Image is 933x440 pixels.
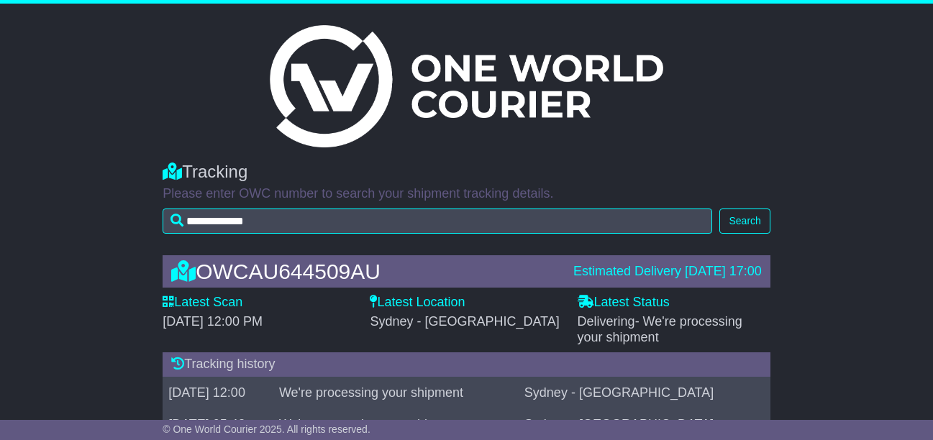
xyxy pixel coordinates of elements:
[164,260,566,283] div: OWCAU644509AU
[270,25,663,147] img: Light
[163,162,770,183] div: Tracking
[573,264,762,280] div: Estimated Delivery [DATE] 17:00
[273,408,519,440] td: We're processing your shipment
[163,377,273,408] td: [DATE] 12:00
[273,377,519,408] td: We're processing your shipment
[163,186,770,202] p: Please enter OWC number to search your shipment tracking details.
[163,314,263,329] span: [DATE] 12:00 PM
[163,295,242,311] label: Latest Scan
[519,377,770,408] td: Sydney - [GEOGRAPHIC_DATA]
[163,423,370,435] span: © One World Courier 2025. All rights reserved.
[163,408,273,440] td: [DATE] 05:43
[578,295,670,311] label: Latest Status
[370,314,559,329] span: Sydney - [GEOGRAPHIC_DATA]
[370,295,465,311] label: Latest Location
[719,208,770,234] button: Search
[163,352,770,377] div: Tracking history
[578,314,742,344] span: - We're processing your shipment
[519,408,770,440] td: Sydney - [GEOGRAPHIC_DATA]
[578,314,742,344] span: Delivering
